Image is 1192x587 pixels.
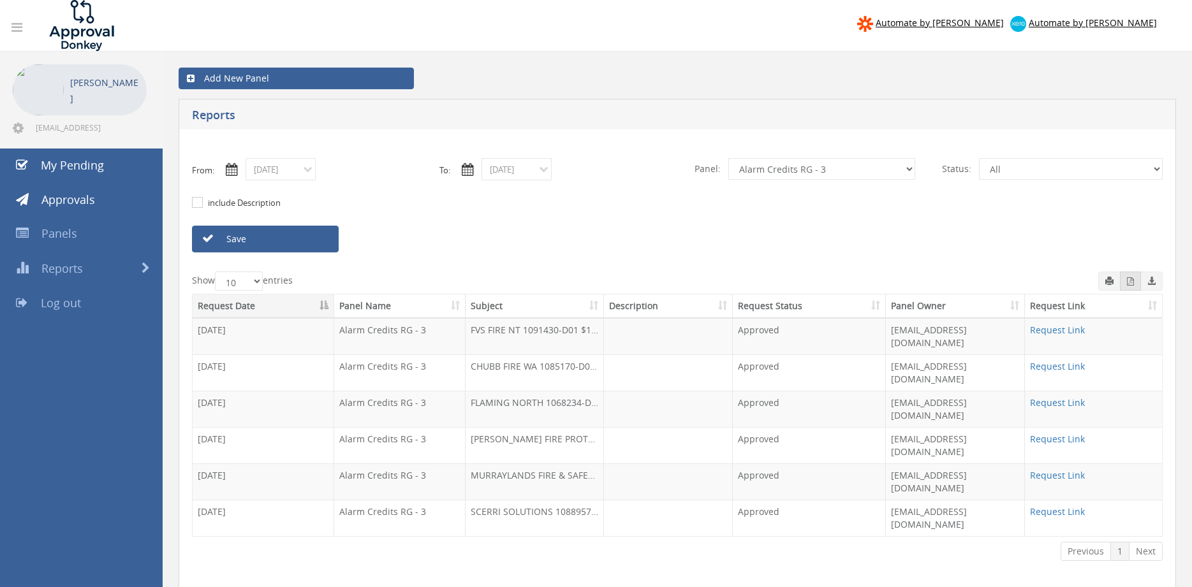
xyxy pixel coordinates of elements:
td: Alarm Credits RG - 3 [334,463,466,500]
span: My Pending [41,157,104,173]
select: Showentries [215,272,263,291]
th: Request Date: activate to sort column descending [193,294,334,318]
td: [DATE] [193,318,334,354]
span: Log out [41,295,81,310]
th: Request Link: activate to sort column ascending [1025,294,1162,318]
td: SCERRI SOLUTIONS 1088957-D01 $1,708.48 [466,500,604,536]
td: [EMAIL_ADDRESS][DOMAIN_NAME] [886,354,1026,391]
span: Panel: [687,158,728,180]
td: [DATE] [193,463,334,500]
td: [DATE] [193,391,334,427]
span: Automate by [PERSON_NAME] [876,17,1004,29]
td: Alarm Credits RG - 3 [334,427,466,463]
th: Description: activate to sort column ascending [604,294,733,318]
a: Add New Panel [179,68,414,89]
a: Request Link [1030,433,1085,445]
a: Request Link [1030,324,1085,336]
label: Show entries [192,272,293,291]
td: FVS FIRE NT 1091430-D01 $110.00 [466,318,604,354]
th: Panel Owner: activate to sort column ascending [886,294,1026,318]
a: Request Link [1030,505,1085,518]
a: Save [192,226,339,252]
th: Request Status: activate to sort column ascending [733,294,886,318]
label: To: [439,164,450,177]
td: [DATE] [193,427,334,463]
td: Alarm Credits RG - 3 [334,318,466,354]
a: Request Link [1030,469,1085,481]
a: Request Link [1030,360,1085,372]
td: Approved [733,500,886,536]
td: [EMAIL_ADDRESS][DOMAIN_NAME] [886,500,1026,536]
span: Reports [41,261,83,276]
img: zapier-logomark.png [857,16,873,32]
td: [PERSON_NAME] FIRE PROTECTION 1089933-D01 $106.16 [466,427,604,463]
label: From: [192,164,214,177]
td: Approved [733,463,886,500]
td: [EMAIL_ADDRESS][DOMAIN_NAME] [886,391,1026,427]
td: [DATE] [193,354,334,391]
td: [EMAIL_ADDRESS][DOMAIN_NAME] [886,463,1026,500]
th: Panel Name: activate to sort column ascending [334,294,466,318]
span: Automate by [PERSON_NAME] [1029,17,1157,29]
td: [EMAIL_ADDRESS][DOMAIN_NAME] [886,318,1026,354]
td: [DATE] [193,500,334,536]
td: Approved [733,391,886,427]
td: Approved [733,318,886,354]
span: Approvals [41,192,95,207]
td: Approved [733,354,886,391]
td: MURRAYLANDS FIRE & SAFETY 1084075-D01 $142.56 [466,463,604,500]
span: Panels [41,226,77,241]
th: Subject: activate to sort column ascending [466,294,604,318]
label: include Description [205,197,281,210]
td: Alarm Credits RG - 3 [334,500,466,536]
a: Next [1129,542,1163,561]
a: 1 [1110,542,1129,561]
td: Approved [733,427,886,463]
td: Alarm Credits RG - 3 [334,391,466,427]
td: Alarm Credits RG - 3 [334,354,466,391]
a: Previous [1061,542,1111,561]
td: [EMAIL_ADDRESS][DOMAIN_NAME] [886,427,1026,463]
span: Status: [934,158,979,180]
h5: Reports [192,109,874,125]
img: xero-logo.png [1010,16,1026,32]
td: FLAMING NORTH 1068234-D02 $39.40 [466,391,604,427]
td: CHUBB FIRE WA 1085170-D01 $926.97 [466,354,604,391]
span: [EMAIL_ADDRESS][DOMAIN_NAME] [36,122,144,133]
a: Request Link [1030,396,1085,409]
p: [PERSON_NAME] [70,75,140,106]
